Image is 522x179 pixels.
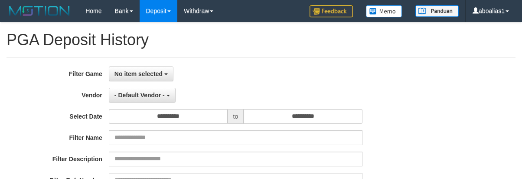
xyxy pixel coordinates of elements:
[228,109,244,124] span: to
[415,5,459,17] img: panduan.png
[7,31,515,49] h1: PGA Deposit History
[7,4,72,17] img: MOTION_logo.png
[114,70,163,77] span: No item selected
[310,5,353,17] img: Feedback.jpg
[109,88,176,103] button: - Default Vendor -
[114,92,165,99] span: - Default Vendor -
[366,5,402,17] img: Button%20Memo.svg
[109,66,173,81] button: No item selected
